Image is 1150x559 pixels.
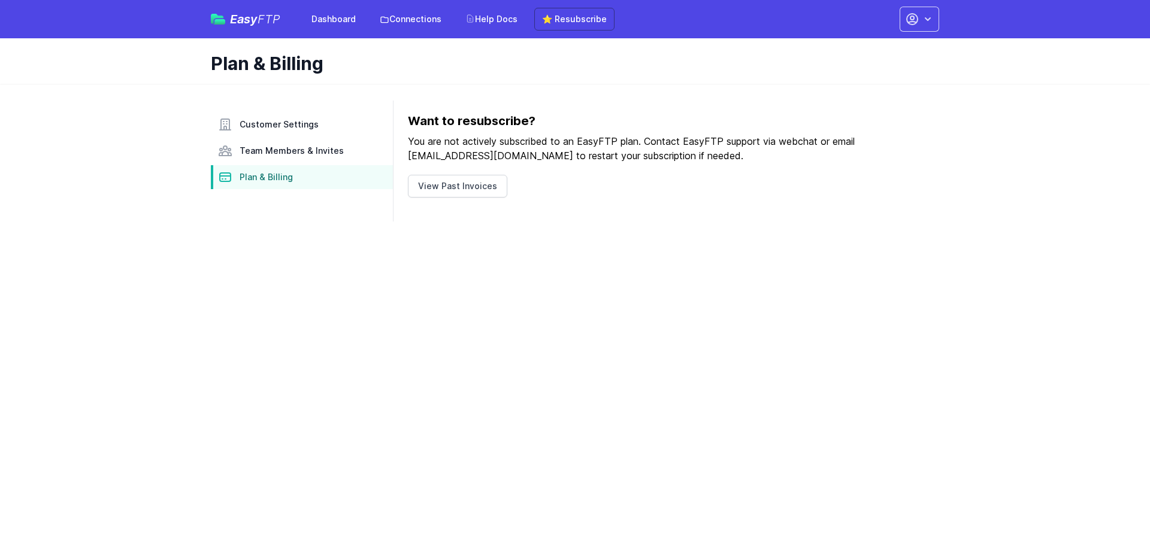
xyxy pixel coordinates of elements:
[240,119,319,130] span: Customer Settings
[408,175,507,198] a: View Past Invoices
[211,113,393,136] a: Customer Settings
[240,171,293,183] span: Plan & Billing
[534,8,615,31] a: ⭐ Resubscribe
[408,113,925,134] h3: Want to resubscribe?
[408,134,925,163] p: You are not actively subscribed to an EasyFTP plan. Contact EasyFTP support via webchat or email ...
[211,165,393,189] a: Plan & Billing
[373,8,449,30] a: Connections
[211,53,930,74] h1: Plan & Billing
[458,8,525,30] a: Help Docs
[240,145,344,157] span: Team Members & Invites
[304,8,363,30] a: Dashboard
[230,13,280,25] span: Easy
[211,13,280,25] a: EasyFTP
[211,14,225,25] img: easyftp_logo.png
[211,139,393,163] a: Team Members & Invites
[258,12,280,26] span: FTP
